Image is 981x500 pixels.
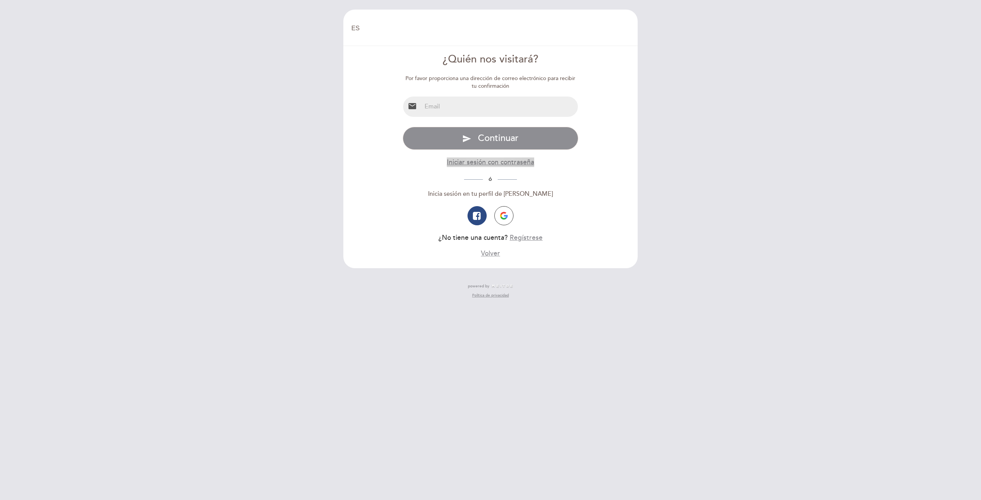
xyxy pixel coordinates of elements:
i: email [408,102,417,111]
span: ó [483,176,498,182]
div: Por favor proporciona una dirección de correo electrónico para recibir tu confirmación [403,75,579,90]
img: icon-google.png [500,212,508,220]
span: powered by [468,284,489,289]
button: Regístrese [510,233,543,243]
button: Volver [481,249,500,258]
div: ¿Quién nos visitará? [403,52,579,67]
input: Email [422,97,578,117]
div: Inicia sesión en tu perfil de [PERSON_NAME] [403,190,579,198]
i: send [462,134,471,143]
img: MEITRE [491,284,513,288]
a: powered by [468,284,513,289]
a: Política de privacidad [472,293,509,298]
span: ¿No tiene una cuenta? [438,234,508,242]
button: Iniciar sesión con contraseña [447,157,534,167]
button: send Continuar [403,127,579,150]
span: Continuar [478,133,518,144]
